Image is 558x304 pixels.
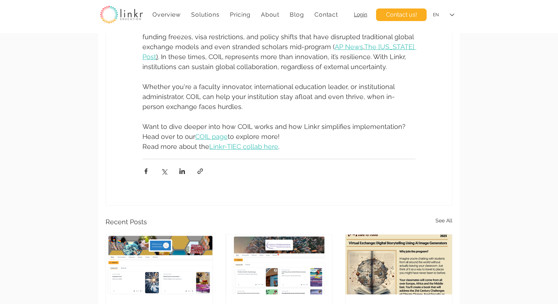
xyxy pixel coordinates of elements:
a: AP News [335,43,363,51]
img: Back to Our Roots: Academic Institutions [106,235,213,294]
span: Read more about the [142,143,209,150]
img: Social LMS Evolution: Prioritizing Accessibility [226,235,333,294]
span: Solutions [191,11,219,18]
a: Login [354,11,367,17]
span: , [363,43,364,51]
a: Pricing [226,7,254,22]
span: . In these times, COIL represents more than innovation, it’s resilience. With Linkr, institutions... [142,53,408,71]
span: Contact [314,11,338,18]
span: Blog [290,11,304,18]
nav: Site [149,7,342,22]
span: . [278,143,279,150]
button: Share via LinkedIn [179,168,186,175]
a: Contact [311,7,342,22]
h2: Recent Posts [106,217,147,227]
div: Language Selector: English [428,7,459,23]
a: The [US_STATE] Post [142,43,416,61]
span: to explore more! [228,133,280,140]
span: Pricing [230,11,251,18]
div: EN [433,12,439,18]
div: Solutions [187,7,223,22]
a: Linkr-TIEC collab here [209,143,278,150]
button: Share via link [197,168,204,175]
a: COIL page [195,133,228,140]
span: ) [156,53,158,61]
button: Share via X (Twitter) [161,168,168,175]
a: Contact us! [376,8,427,21]
span: About [261,11,279,18]
img: linkr_logo_transparentbg.png [100,6,143,24]
button: Share via Facebook [142,168,149,175]
span: Contact us! [386,11,417,19]
img: United Planet Embraces AI & Linkr [345,235,452,294]
span: Overview [152,11,180,18]
span: Whether you're a faculty innovator, international education leader, or institutional administrato... [142,83,396,110]
a: See All [435,217,452,227]
div: About [257,7,283,22]
span: Want to dive deeper into how COIL works and how Linkr simplifies implementation? Head over to our [142,123,407,140]
a: Blog [286,7,308,22]
a: Overview [149,7,185,22]
span: [DATE] international education landscape faces persistent headwinds in the form of funding freeze... [142,23,416,51]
